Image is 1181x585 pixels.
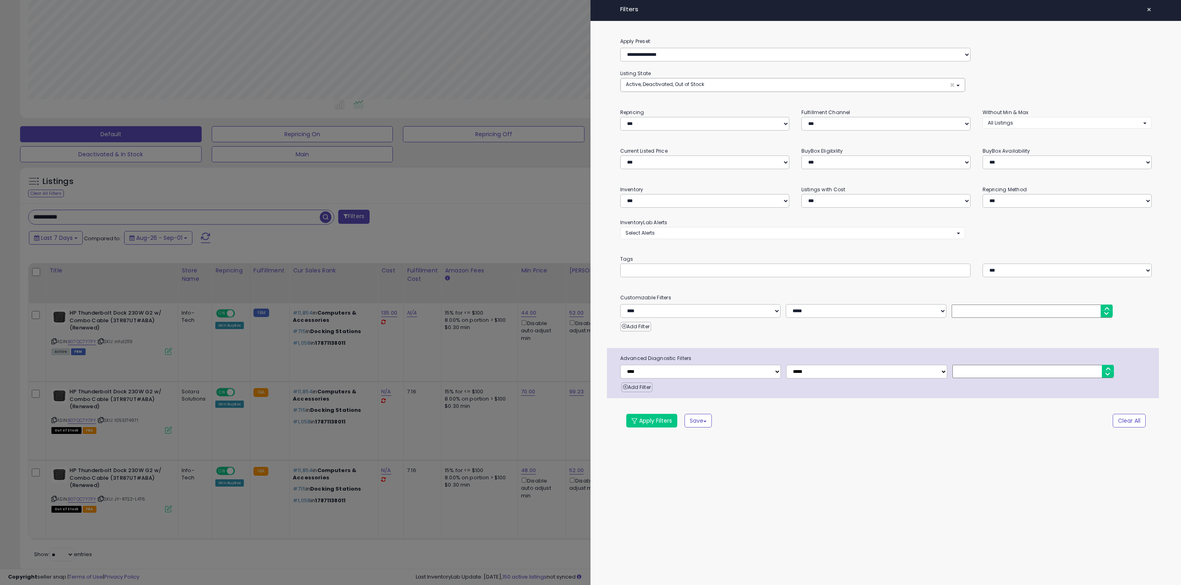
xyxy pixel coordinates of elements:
span: Select Alerts [625,229,655,236]
small: Repricing [620,109,644,116]
small: Inventory [620,186,644,193]
small: Tags [614,255,1158,264]
span: All Listings [988,119,1013,126]
button: Clear All [1113,414,1146,427]
h4: Filters [620,6,1152,13]
button: All Listings [983,117,1152,129]
small: Listings with Cost [801,186,846,193]
small: Fulfillment Channel [801,109,850,116]
button: Add Filter [621,382,652,392]
button: Apply Filters [626,414,677,427]
small: Without Min & Max [983,109,1029,116]
button: × [1143,4,1155,15]
button: Active, Deactivated, Out of Stock × [621,78,965,92]
small: Customizable Filters [614,293,1158,302]
label: Apply Preset: [614,37,1158,46]
small: BuyBox Eligibility [801,147,843,154]
small: Listing State [620,70,651,77]
small: BuyBox Availability [983,147,1030,154]
small: Repricing Method [983,186,1027,193]
button: Select Alerts [620,227,966,239]
span: × [1146,4,1152,15]
span: Active, Deactivated, Out of Stock [626,81,704,88]
span: Advanced Diagnostic Filters [614,354,1159,363]
button: Save [684,414,712,427]
small: InventoryLab Alerts [620,219,668,226]
small: Current Listed Price [620,147,668,154]
span: × [950,81,955,89]
button: Add Filter [620,322,651,331]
